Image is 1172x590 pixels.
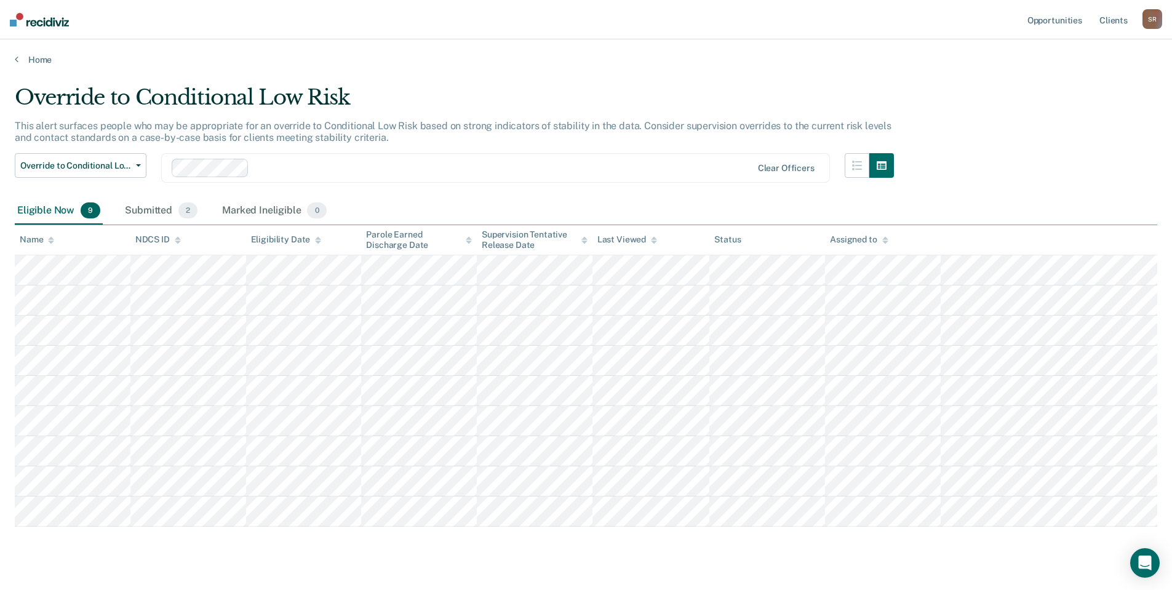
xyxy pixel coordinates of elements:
[15,153,146,178] button: Override to Conditional Low Risk
[1130,548,1160,578] div: Open Intercom Messenger
[81,202,100,218] span: 9
[830,234,888,245] div: Assigned to
[366,229,472,250] div: Parole Earned Discharge Date
[15,120,891,143] p: This alert surfaces people who may be appropriate for an override to Conditional Low Risk based o...
[178,202,197,218] span: 2
[15,85,894,120] div: Override to Conditional Low Risk
[220,197,329,225] div: Marked Ineligible0
[122,197,200,225] div: Submitted2
[714,234,741,245] div: Status
[597,234,657,245] div: Last Viewed
[482,229,588,250] div: Supervision Tentative Release Date
[1142,9,1162,29] button: SR
[758,163,815,173] div: Clear officers
[307,202,326,218] span: 0
[20,161,131,171] span: Override to Conditional Low Risk
[10,13,69,26] img: Recidiviz
[15,197,103,225] div: Eligible Now9
[251,234,322,245] div: Eligibility Date
[20,234,54,245] div: Name
[1142,9,1162,29] div: S R
[15,54,1157,65] a: Home
[135,234,181,245] div: NDCS ID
